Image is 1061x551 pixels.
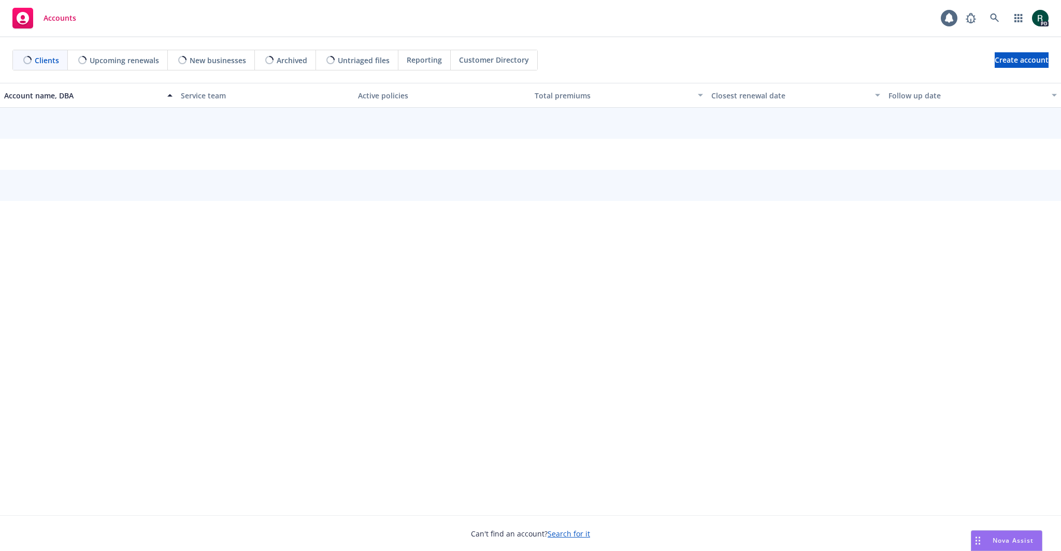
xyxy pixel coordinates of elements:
[358,90,526,101] div: Active policies
[884,83,1061,108] button: Follow up date
[1032,10,1049,26] img: photo
[535,90,692,101] div: Total premiums
[530,83,707,108] button: Total premiums
[407,54,442,65] span: Reporting
[354,83,530,108] button: Active policies
[995,50,1049,70] span: Create account
[4,90,161,101] div: Account name, DBA
[190,55,246,66] span: New businesses
[471,528,590,539] span: Can't find an account?
[177,83,353,108] button: Service team
[548,529,590,539] a: Search for it
[971,531,984,550] div: Drag to move
[711,90,868,101] div: Closest renewal date
[8,4,80,33] a: Accounts
[993,536,1034,545] span: Nova Assist
[35,55,59,66] span: Clients
[984,8,1005,28] a: Search
[995,52,1049,68] a: Create account
[44,14,76,22] span: Accounts
[1008,8,1029,28] a: Switch app
[960,8,981,28] a: Report a Bug
[181,90,349,101] div: Service team
[90,55,159,66] span: Upcoming renewals
[971,530,1042,551] button: Nova Assist
[707,83,884,108] button: Closest renewal date
[459,54,529,65] span: Customer Directory
[277,55,307,66] span: Archived
[338,55,390,66] span: Untriaged files
[888,90,1045,101] div: Follow up date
